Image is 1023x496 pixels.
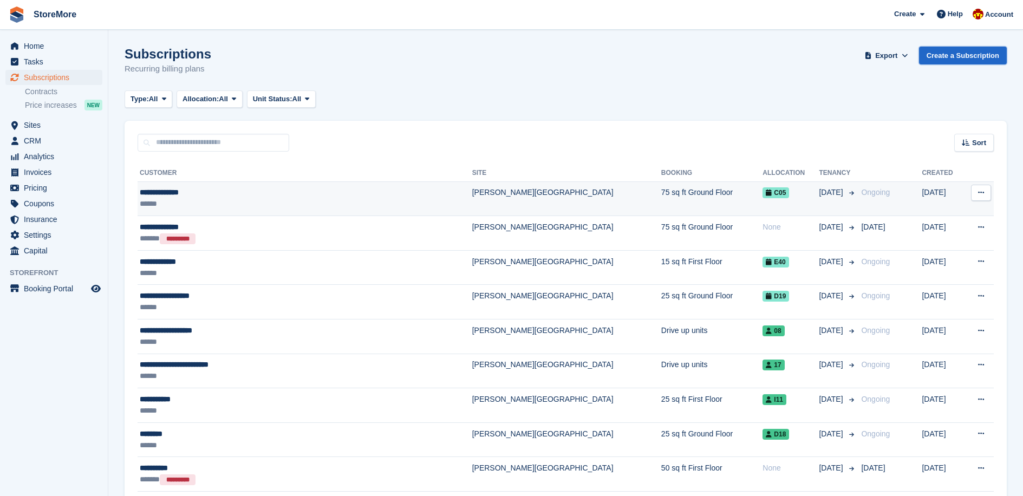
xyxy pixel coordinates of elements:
span: Price increases [25,100,77,110]
a: Price increases NEW [25,99,102,111]
a: menu [5,38,102,54]
a: menu [5,70,102,85]
a: StoreMore [29,5,81,23]
th: Created [922,165,963,182]
td: [PERSON_NAME][GEOGRAPHIC_DATA] [472,422,661,457]
span: [DATE] [861,464,885,472]
span: Subscriptions [24,70,89,85]
td: [DATE] [922,216,963,251]
span: Ongoing [861,257,890,266]
a: Preview store [89,282,102,295]
span: D19 [763,291,789,302]
span: Export [875,50,897,61]
td: 25 sq ft Ground Floor [661,285,763,319]
span: 17 [763,360,784,370]
span: Ongoing [861,360,890,369]
a: menu [5,227,102,243]
span: Account [985,9,1013,20]
th: Allocation [763,165,819,182]
th: Tenancy [819,165,857,182]
td: [DATE] [922,354,963,388]
td: Drive up units [661,354,763,388]
span: Storefront [10,267,108,278]
span: Insurance [24,212,89,227]
span: Analytics [24,149,89,164]
a: menu [5,149,102,164]
span: Ongoing [861,291,890,300]
span: Ongoing [861,395,890,403]
button: Allocation: All [177,90,243,108]
span: [DATE] [819,290,845,302]
span: [DATE] [819,187,845,198]
td: [PERSON_NAME][GEOGRAPHIC_DATA] [472,285,661,319]
a: menu [5,54,102,69]
span: Ongoing [861,326,890,335]
span: Type: [131,94,149,105]
span: [DATE] [861,223,885,231]
td: [PERSON_NAME][GEOGRAPHIC_DATA] [472,354,661,388]
th: Booking [661,165,763,182]
span: D18 [763,429,789,440]
span: I11 [763,394,786,405]
th: Site [472,165,661,182]
span: Sort [972,138,986,148]
span: C05 [763,187,789,198]
span: Booking Portal [24,281,89,296]
button: Export [863,47,910,64]
td: 25 sq ft First Floor [661,388,763,423]
span: CRM [24,133,89,148]
span: [DATE] [819,221,845,233]
td: Drive up units [661,319,763,354]
span: [DATE] [819,256,845,267]
th: Customer [138,165,472,182]
span: Capital [24,243,89,258]
span: Allocation: [183,94,219,105]
td: [DATE] [922,457,963,492]
span: Unit Status: [253,94,292,105]
a: menu [5,281,102,296]
td: 15 sq ft First Floor [661,250,763,285]
button: Unit Status: All [247,90,316,108]
span: All [219,94,228,105]
span: 08 [763,325,784,336]
span: Invoices [24,165,89,180]
span: All [292,94,302,105]
td: 50 sq ft First Floor [661,457,763,492]
span: [DATE] [819,462,845,474]
a: menu [5,133,102,148]
span: Help [948,9,963,19]
span: [DATE] [819,359,845,370]
span: Home [24,38,89,54]
span: Coupons [24,196,89,211]
span: [DATE] [819,394,845,405]
span: Pricing [24,180,89,195]
h1: Subscriptions [125,47,211,61]
span: [DATE] [819,428,845,440]
td: [PERSON_NAME][GEOGRAPHIC_DATA] [472,250,661,285]
td: [PERSON_NAME][GEOGRAPHIC_DATA] [472,457,661,492]
a: menu [5,118,102,133]
td: [DATE] [922,250,963,285]
span: Ongoing [861,429,890,438]
td: 75 sq ft Ground Floor [661,181,763,216]
a: menu [5,180,102,195]
img: stora-icon-8386f47178a22dfd0bd8f6a31ec36ba5ce8667c1dd55bd0f319d3a0aa187defe.svg [9,6,25,23]
td: [PERSON_NAME][GEOGRAPHIC_DATA] [472,216,661,251]
span: [DATE] [819,325,845,336]
button: Type: All [125,90,172,108]
a: menu [5,212,102,227]
a: Contracts [25,87,102,97]
span: Ongoing [861,188,890,197]
span: Sites [24,118,89,133]
td: 25 sq ft Ground Floor [661,422,763,457]
p: Recurring billing plans [125,63,211,75]
a: Create a Subscription [919,47,1007,64]
span: Tasks [24,54,89,69]
span: E40 [763,257,789,267]
td: [DATE] [922,319,963,354]
a: menu [5,243,102,258]
td: 75 sq ft Ground Floor [661,216,763,251]
span: All [149,94,158,105]
td: [PERSON_NAME][GEOGRAPHIC_DATA] [472,388,661,423]
td: [DATE] [922,181,963,216]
